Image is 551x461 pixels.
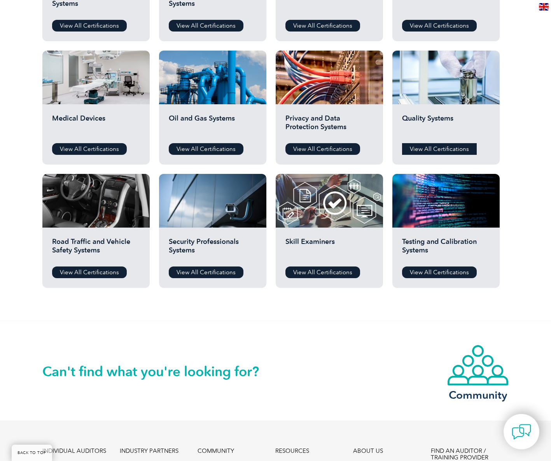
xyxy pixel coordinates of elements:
[285,266,360,278] a: View All Certifications
[42,365,276,378] h2: Can't find what you're looking for?
[52,143,127,155] a: View All Certifications
[402,266,477,278] a: View All Certifications
[402,237,490,261] h2: Testing and Calibration Systems
[539,3,549,11] img: en
[353,448,383,454] a: ABOUT US
[169,143,243,155] a: View All Certifications
[12,445,52,461] a: BACK TO TOP
[447,344,509,386] img: icon-community.webp
[275,448,309,454] a: RESOURCES
[285,143,360,155] a: View All Certifications
[402,20,477,32] a: View All Certifications
[169,114,257,137] h2: Oil and Gas Systems
[447,344,509,400] a: Community
[52,237,140,261] h2: Road Traffic and Vehicle Safety Systems
[431,448,509,461] a: FIND AN AUDITOR / TRAINING PROVIDER
[42,448,106,454] a: INDIVIDUAL AUDITORS
[120,448,178,454] a: INDUSTRY PARTNERS
[198,448,234,454] a: COMMUNITY
[52,114,140,137] h2: Medical Devices
[169,20,243,32] a: View All Certifications
[285,237,373,261] h2: Skill Examiners
[285,20,360,32] a: View All Certifications
[285,114,373,137] h2: Privacy and Data Protection Systems
[447,390,509,400] h3: Community
[169,237,257,261] h2: Security Professionals Systems
[402,143,477,155] a: View All Certifications
[402,114,490,137] h2: Quality Systems
[169,266,243,278] a: View All Certifications
[52,266,127,278] a: View All Certifications
[52,20,127,32] a: View All Certifications
[512,422,531,442] img: contact-chat.png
